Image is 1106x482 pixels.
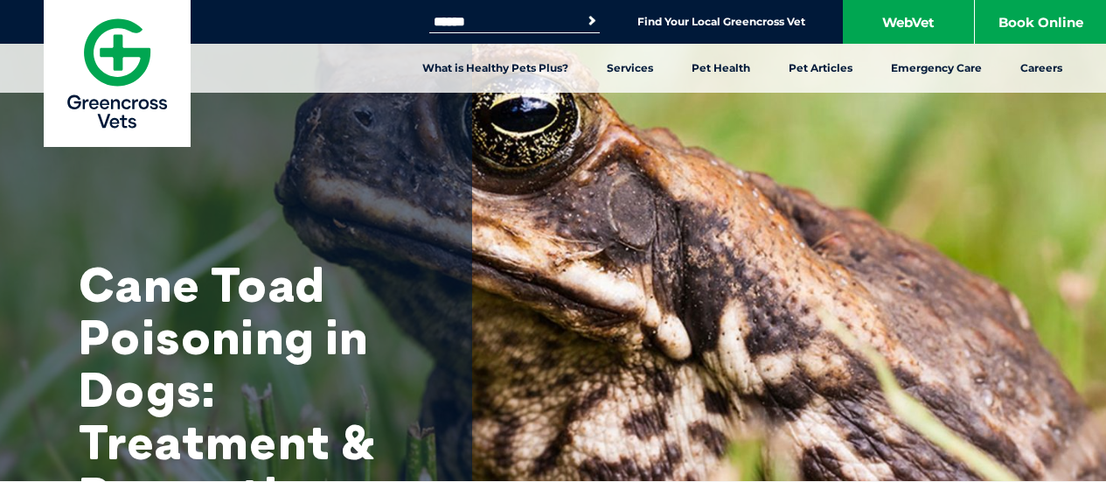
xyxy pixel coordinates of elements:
a: Pet Articles [769,44,872,93]
a: Careers [1001,44,1082,93]
button: Search [583,12,601,30]
a: Pet Health [672,44,769,93]
a: Find Your Local Greencross Vet [637,15,805,29]
a: Services [588,44,672,93]
a: What is Healthy Pets Plus? [403,44,588,93]
a: Emergency Care [872,44,1001,93]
